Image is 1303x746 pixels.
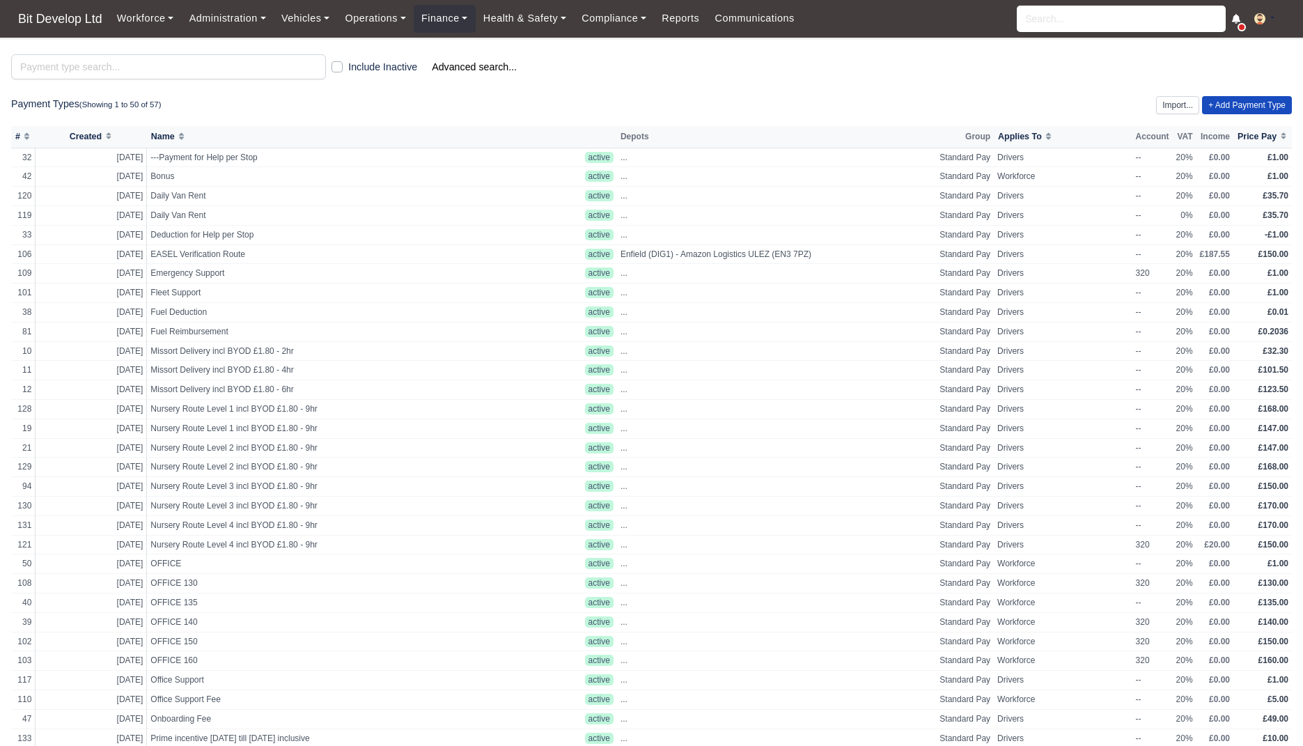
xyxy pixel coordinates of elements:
a: Health & Safety [476,5,575,32]
span: £0.00 [1209,307,1230,317]
td: [DATE] [36,554,147,574]
span: active [585,190,614,201]
span: Nursery Route Level 1 incl BYOD £1.80 - 9hr [150,403,462,415]
a: Communications [707,5,802,32]
td: Standard Pay [936,515,994,535]
span: £35.70 [1263,210,1288,220]
td: -- [1132,515,1173,535]
th: VAT [1173,126,1196,148]
span: active [585,249,614,260]
td: [DATE] [36,458,147,477]
td: Standard Pay [936,497,994,516]
span: OFFICE 135 [150,597,462,609]
td: Standard Pay [936,322,994,341]
td: 20% [1173,148,1196,167]
td: Drivers [994,322,1132,341]
td: [DATE] [36,400,147,419]
td: Standard Pay [936,419,994,438]
span: active [585,267,614,279]
td: 20% [1173,419,1196,438]
td: 38 [11,303,36,323]
td: Drivers [994,303,1132,323]
td: -- [1132,593,1173,613]
span: £101.50 [1258,365,1288,375]
td: 320 [1132,535,1173,554]
td: Standard Pay [936,167,994,187]
td: 131 [11,515,36,535]
span: £0.00 [1209,191,1230,201]
td: Drivers [994,419,1132,438]
td: [DATE] [36,497,147,516]
span: £0.00 [1209,230,1230,240]
span: £0.00 [1209,365,1230,375]
span: active [585,364,614,375]
td: 11 [11,361,36,380]
td: -- [1132,341,1173,361]
button: Advanced search... [423,55,526,79]
td: Standard Pay [936,283,994,303]
td: [DATE] [36,322,147,341]
td: Standard Pay [936,225,994,244]
td: Standard Pay [936,361,994,380]
td: -- [1132,303,1173,323]
td: -- [1132,380,1173,400]
span: Missort Delivery incl BYOD £1.80 - 6hr [150,384,462,396]
span: active [585,287,614,298]
span: £168.00 [1258,404,1288,414]
span: £0.00 [1209,520,1230,530]
td: -- [1132,419,1173,438]
td: -- [1132,148,1173,167]
td: [DATE] [36,341,147,361]
td: [DATE] [36,535,147,554]
td: 42 [11,167,36,187]
span: Nursery Route Level 3 incl BYOD £1.80 - 9hr [150,481,462,492]
span: ... [621,229,627,241]
td: Standard Pay [936,206,994,226]
td: Standard Pay [936,574,994,593]
td: -- [1132,206,1173,226]
span: active [585,152,614,163]
span: ... [621,500,627,512]
td: [DATE] [36,148,147,167]
td: Drivers [994,515,1132,535]
span: active [585,423,614,434]
span: ... [621,539,627,551]
a: Operations [337,5,413,32]
span: £1.00 [1267,288,1288,297]
span: active [585,403,614,414]
td: 94 [11,477,36,497]
span: ... [621,326,627,338]
span: ... [621,267,627,279]
td: [DATE] [36,206,147,226]
span: Nursery Route Level 3 incl BYOD £1.80 - 9hr [150,500,462,512]
span: £35.70 [1263,191,1288,201]
span: £135.00 [1258,598,1288,607]
td: 20% [1173,303,1196,323]
td: Standard Pay [936,303,994,323]
span: £147.00 [1258,443,1288,453]
td: Drivers [994,438,1132,458]
td: Workforce [994,167,1132,187]
span: Daily Van Rent [150,190,462,202]
span: ... [621,442,627,454]
td: 10 [11,341,36,361]
span: ... [621,577,627,589]
td: -- [1132,167,1173,187]
td: 19 [11,419,36,438]
span: active [585,539,614,550]
td: 12 [11,380,36,400]
span: active [585,442,614,453]
td: 20% [1173,574,1196,593]
a: Finance [414,5,476,32]
span: Nursery Route Level 2 incl BYOD £1.80 - 9hr [150,442,462,454]
td: Drivers [994,187,1132,206]
span: ... [621,558,627,570]
td: [DATE] [36,264,147,283]
iframe: Chat Widget [1233,679,1303,746]
span: Name [151,132,175,141]
span: OFFICE [150,558,462,570]
td: 320 [1132,574,1173,593]
a: + Add Payment Type [1202,96,1292,114]
span: OFFICE 130 [150,577,462,589]
span: £20.00 [1204,540,1230,550]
